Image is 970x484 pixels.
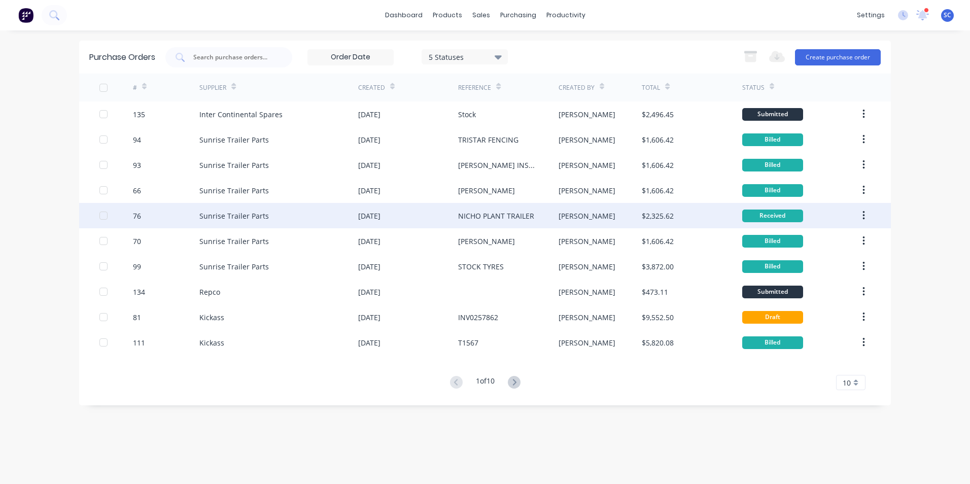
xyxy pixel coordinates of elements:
div: Sunrise Trailer Parts [199,261,269,272]
div: [DATE] [358,287,380,297]
input: Order Date [308,50,393,65]
div: [PERSON_NAME] [458,185,515,196]
div: Inter Continental Spares [199,109,283,120]
button: Create purchase order [795,49,881,65]
div: $2,496.45 [642,109,674,120]
div: Created By [559,83,595,92]
div: [PERSON_NAME] [559,109,615,120]
div: [DATE] [358,134,380,145]
span: 10 [843,377,851,388]
div: $3,872.00 [642,261,674,272]
div: Kickass [199,337,224,348]
div: [DATE] [358,337,380,348]
div: sales [467,8,495,23]
div: settings [852,8,890,23]
div: [DATE] [358,211,380,221]
div: [DATE] [358,185,380,196]
div: [DATE] [358,312,380,323]
div: 5 Statuses [429,51,501,62]
div: Repco [199,287,220,297]
div: [PERSON_NAME] INSULATION [458,160,538,170]
div: Sunrise Trailer Parts [199,160,269,170]
div: 94 [133,134,141,145]
div: Billed [742,336,803,349]
div: # [133,83,137,92]
div: [DATE] [358,160,380,170]
div: Purchase Orders [89,51,155,63]
div: Total [642,83,660,92]
div: [PERSON_NAME] [559,185,615,196]
div: Status [742,83,765,92]
div: Billed [742,260,803,273]
div: Sunrise Trailer Parts [199,134,269,145]
div: $5,820.08 [642,337,674,348]
div: [PERSON_NAME] [559,261,615,272]
div: INV0257862 [458,312,498,323]
div: [PERSON_NAME] [458,236,515,247]
div: [PERSON_NAME] [559,337,615,348]
div: $1,606.42 [642,160,674,170]
div: Sunrise Trailer Parts [199,211,269,221]
div: TRISTAR FENCING [458,134,518,145]
div: $1,606.42 [642,134,674,145]
div: 70 [133,236,141,247]
div: 135 [133,109,145,120]
div: 111 [133,337,145,348]
img: Factory [18,8,33,23]
div: [DATE] [358,261,380,272]
div: [DATE] [358,109,380,120]
div: [PERSON_NAME] [559,211,615,221]
div: purchasing [495,8,541,23]
div: Supplier [199,83,226,92]
div: Submitted [742,108,803,121]
div: Created [358,83,385,92]
div: 134 [133,287,145,297]
a: dashboard [380,8,428,23]
div: [DATE] [358,236,380,247]
input: Search purchase orders... [192,52,276,62]
div: Received [742,210,803,222]
div: [PERSON_NAME] [559,287,615,297]
div: Kickass [199,312,224,323]
div: $473.11 [642,287,668,297]
div: Billed [742,133,803,146]
div: [PERSON_NAME] [559,134,615,145]
div: 1 of 10 [476,375,495,390]
div: NICHO PLANT TRAILER [458,211,534,221]
span: SC [944,11,951,20]
div: Submitted [742,286,803,298]
div: Draft [742,311,803,324]
div: products [428,8,467,23]
div: 76 [133,211,141,221]
div: [PERSON_NAME] [559,312,615,323]
div: productivity [541,8,591,23]
div: 81 [133,312,141,323]
div: T1567 [458,337,478,348]
div: Sunrise Trailer Parts [199,236,269,247]
div: $1,606.42 [642,236,674,247]
div: Billed [742,184,803,197]
div: 66 [133,185,141,196]
div: $9,552.50 [642,312,674,323]
div: $2,325.62 [642,211,674,221]
div: 93 [133,160,141,170]
div: Billed [742,159,803,171]
div: Billed [742,235,803,248]
div: Sunrise Trailer Parts [199,185,269,196]
div: Stock [458,109,476,120]
div: STOCK TYRES [458,261,504,272]
div: 99 [133,261,141,272]
div: [PERSON_NAME] [559,236,615,247]
div: $1,606.42 [642,185,674,196]
div: [PERSON_NAME] [559,160,615,170]
div: Reference [458,83,491,92]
